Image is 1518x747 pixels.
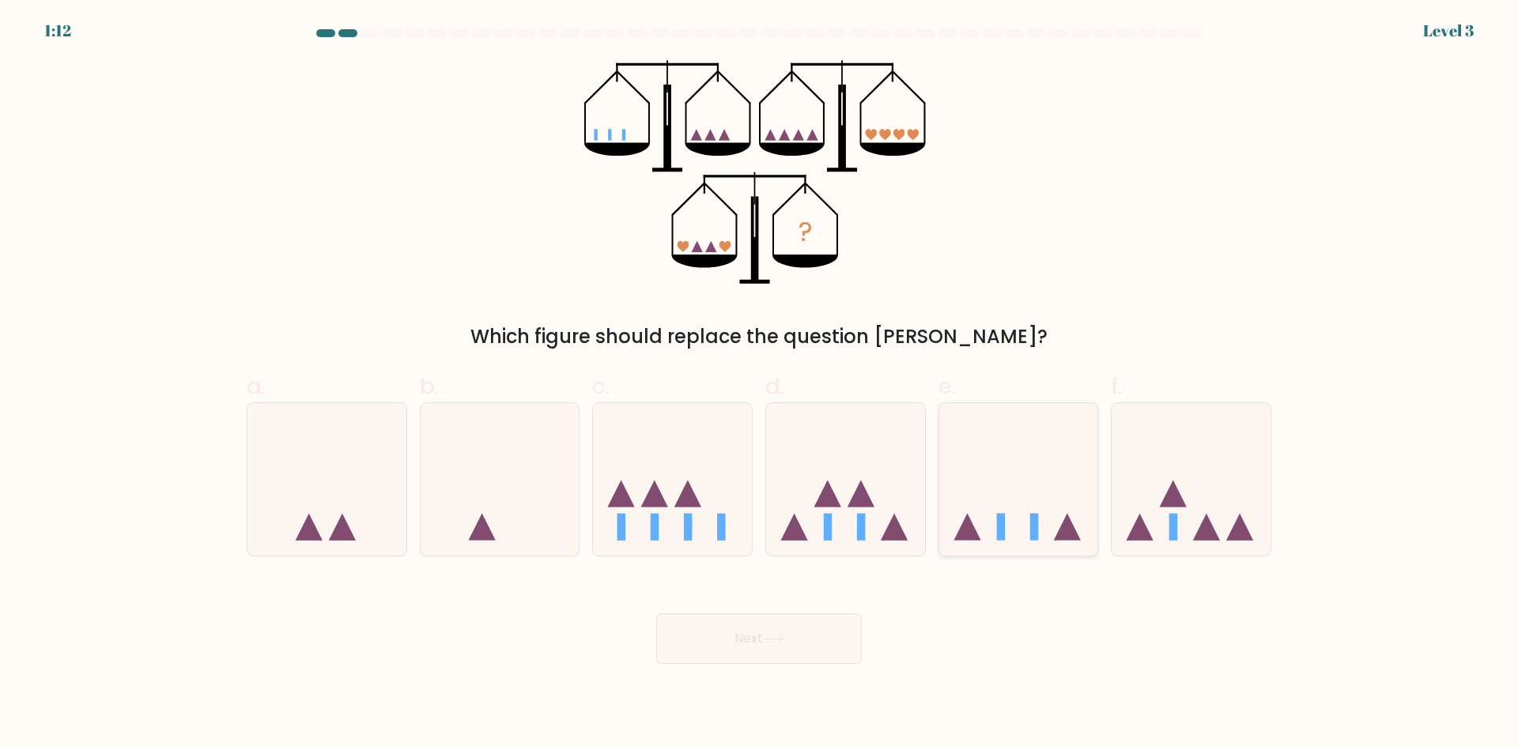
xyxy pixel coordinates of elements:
[420,371,439,402] span: b.
[592,371,610,402] span: c.
[256,323,1262,351] div: Which figure should replace the question [PERSON_NAME]?
[247,371,266,402] span: a.
[938,371,956,402] span: e.
[765,371,784,402] span: d.
[1423,19,1474,43] div: Level 3
[1111,371,1122,402] span: f.
[656,613,862,664] button: Next
[799,213,813,251] tspan: ?
[44,19,71,43] div: 1:12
